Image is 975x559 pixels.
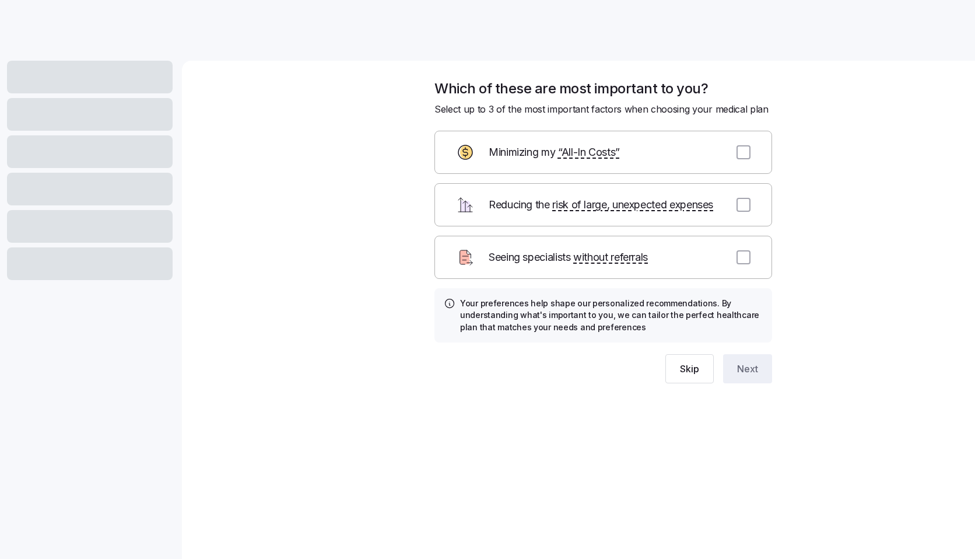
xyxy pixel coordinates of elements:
[489,197,713,214] span: Reducing the
[573,249,648,266] span: without referrals
[489,249,648,266] span: Seeing specialists
[558,144,620,161] span: “All-In Costs”
[737,362,758,376] span: Next
[460,298,763,333] h4: Your preferences help shape our personalized recommendations. By understanding what's important t...
[665,354,714,383] button: Skip
[434,102,769,117] span: Select up to 3 of the most important factors when choosing your medical plan
[723,354,772,383] button: Next
[680,362,699,376] span: Skip
[434,79,772,97] h1: Which of these are most important to you?
[489,144,620,161] span: Minimizing my
[552,197,713,214] span: risk of large, unexpected expenses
